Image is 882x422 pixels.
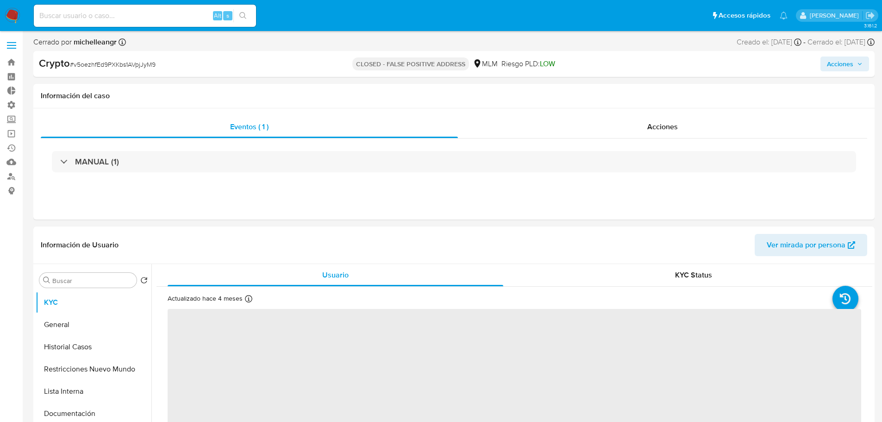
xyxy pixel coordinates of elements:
[41,91,867,101] h1: Información del caso
[810,11,862,20] p: nicolas.tyrkiel@mercadolibre.com
[767,234,845,256] span: Ver mirada por persona
[140,277,148,287] button: Volver al orden por defecto
[36,336,151,358] button: Historial Casos
[226,11,229,20] span: s
[36,380,151,403] button: Lista Interna
[36,291,151,314] button: KYC
[827,57,853,71] span: Acciones
[168,294,243,303] p: Actualizado hace 4 meses
[75,157,119,167] h3: MANUAL (1)
[41,240,119,250] h1: Información de Usuario
[52,277,133,285] input: Buscar
[322,270,349,280] span: Usuario
[865,11,875,20] a: Salir
[352,57,469,70] p: CLOSED - FALSE POSITIVE ADDRESS
[647,121,678,132] span: Acciones
[755,234,867,256] button: Ver mirada por persona
[43,277,50,284] button: Buscar
[214,11,221,20] span: Alt
[540,58,555,69] span: LOW
[34,10,256,22] input: Buscar usuario o caso...
[803,37,806,47] span: -
[473,59,498,69] div: MLM
[807,37,875,47] div: Cerrado el: [DATE]
[737,37,801,47] div: Creado el: [DATE]
[230,121,269,132] span: Eventos ( 1 )
[36,314,151,336] button: General
[501,59,555,69] span: Riesgo PLD:
[33,37,117,47] span: Cerrado por
[36,358,151,380] button: Restricciones Nuevo Mundo
[52,151,856,172] div: MANUAL (1)
[233,9,252,22] button: search-icon
[719,11,770,20] span: Accesos rápidos
[675,270,712,280] span: KYC Status
[70,60,156,69] span: # v5oezhfEd9PXKbs1AVpjJyM9
[780,12,788,19] a: Notificaciones
[820,57,869,71] button: Acciones
[39,56,70,70] b: Crypto
[72,37,117,47] b: michelleangr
